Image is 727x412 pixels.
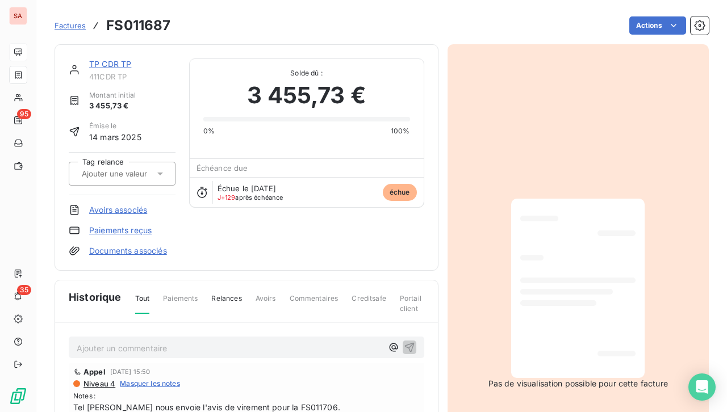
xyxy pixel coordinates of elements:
[9,387,27,405] img: Logo LeanPay
[17,109,31,119] span: 95
[55,20,86,31] a: Factures
[383,184,417,201] span: échue
[89,72,176,81] span: 411CDR TP
[400,293,424,323] span: Portail client
[89,225,152,236] a: Paiements reçus
[55,21,86,30] span: Factures
[89,90,136,100] span: Montant initial
[89,204,147,216] a: Avoirs associés
[17,285,31,295] span: 35
[89,121,141,131] span: Émise le
[218,194,236,201] span: J+129
[218,184,276,193] span: Échue le [DATE]
[89,100,136,112] span: 3 455,73 €
[218,194,283,201] span: après échéance
[163,293,198,313] span: Paiements
[256,293,276,313] span: Avoirs
[73,391,420,401] span: Notes :
[82,379,115,388] span: Niveau 4
[688,373,716,401] div: Open Intercom Messenger
[211,293,241,313] span: Relances
[290,293,339,313] span: Commentaires
[89,245,167,257] a: Documents associés
[135,293,150,314] span: Tout
[89,131,141,143] span: 14 mars 2025
[120,379,180,389] span: Masquer les notes
[89,59,131,69] a: TP CDR TP
[9,7,27,25] div: SA
[106,15,170,36] h3: FS011687
[203,68,410,78] span: Solde dû :
[352,293,386,313] span: Creditsafe
[247,78,366,112] span: 3 455,73 €
[488,378,668,389] span: Pas de visualisation possible pour cette facture
[197,163,248,173] span: Échéance due
[81,169,195,179] input: Ajouter une valeur
[69,289,122,305] span: Historique
[83,367,106,376] span: Appel
[110,368,151,375] span: [DATE] 15:50
[203,126,215,136] span: 0%
[391,126,410,136] span: 100%
[9,111,27,129] a: 95
[629,16,686,35] button: Actions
